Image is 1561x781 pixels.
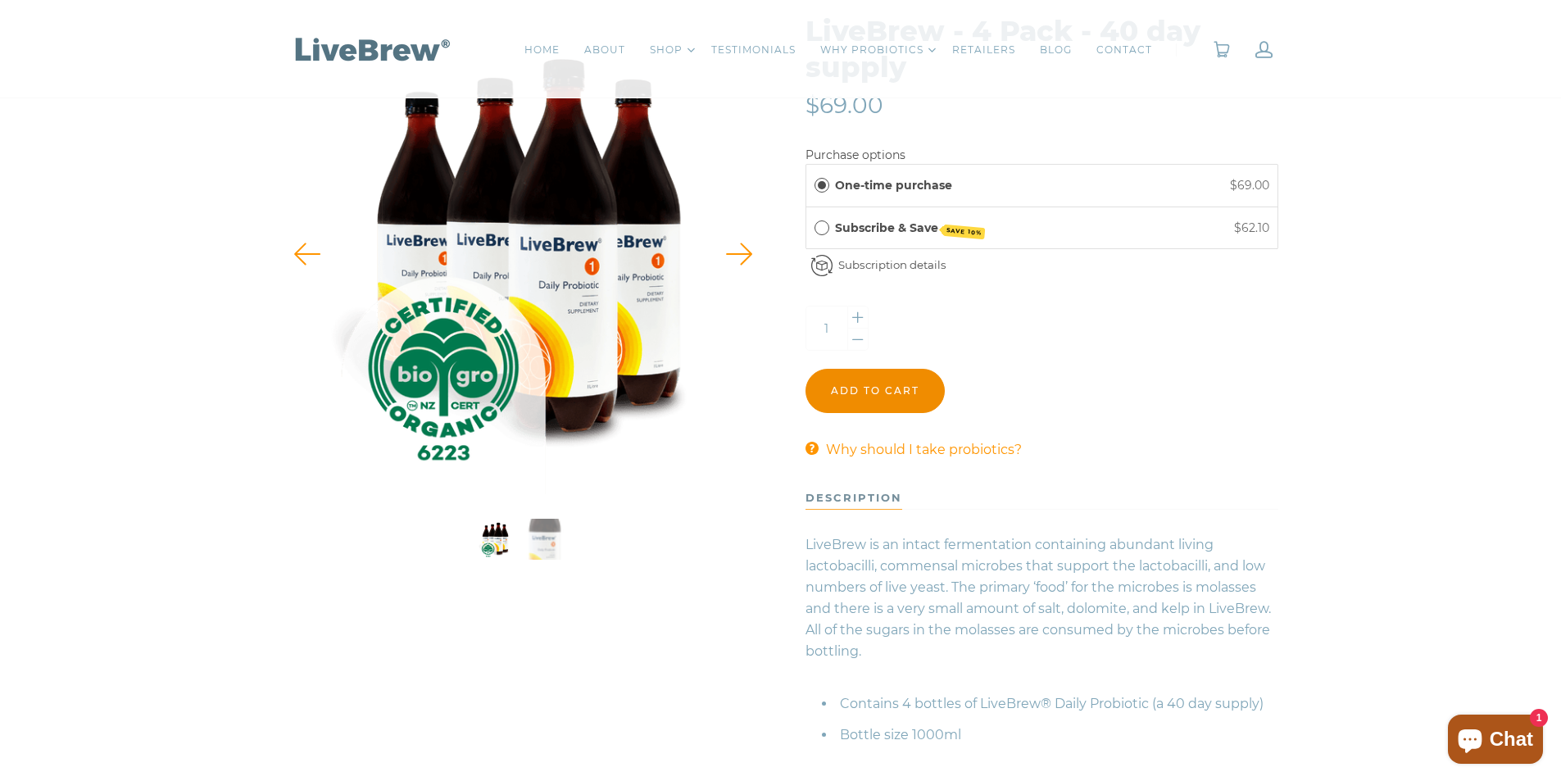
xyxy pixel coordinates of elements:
[289,34,453,63] img: LiveBrew
[805,148,905,162] label: Purchase options
[805,485,902,510] div: description
[805,91,883,119] span: $69.00
[584,42,625,58] a: ABOUT
[650,42,683,58] a: SHOP
[943,224,985,238] span: SAVE 10%
[805,369,945,413] input: Add to cart
[806,306,847,350] input: Quantity
[1230,178,1269,193] span: $69.00
[283,13,765,495] img: LiveBrew - 4 Pack - 40 day supply
[826,439,1022,461] a: Why should I take probiotics?
[835,176,952,194] label: One-time purchase
[815,219,829,237] div: Subscribe & Save
[1096,42,1152,58] a: CONTACT
[820,42,923,58] a: WHY PROBIOTICS
[952,42,1015,58] a: RETAILERS
[838,258,946,271] a: Subscription details
[711,42,796,58] a: TESTIMONIALS
[822,693,1279,715] li: Contains 4 bottles of LiveBrew® Daily Probiotic (a 40 day supply)
[1234,220,1269,235] span: $62.10
[826,442,1022,457] span: Why should I take probiotics?
[1443,715,1548,768] inbox-online-store-chat: Shopify online store chat
[822,724,1279,746] li: Bottle size 1000ml
[815,176,829,194] div: One-time purchase
[835,219,985,237] label: Subscribe & Save
[805,537,1271,659] span: LiveBrew is an intact fermentation containing abundant living lactobacilli, commensal microbes th...
[1040,42,1072,58] a: BLOG
[524,42,560,58] a: HOME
